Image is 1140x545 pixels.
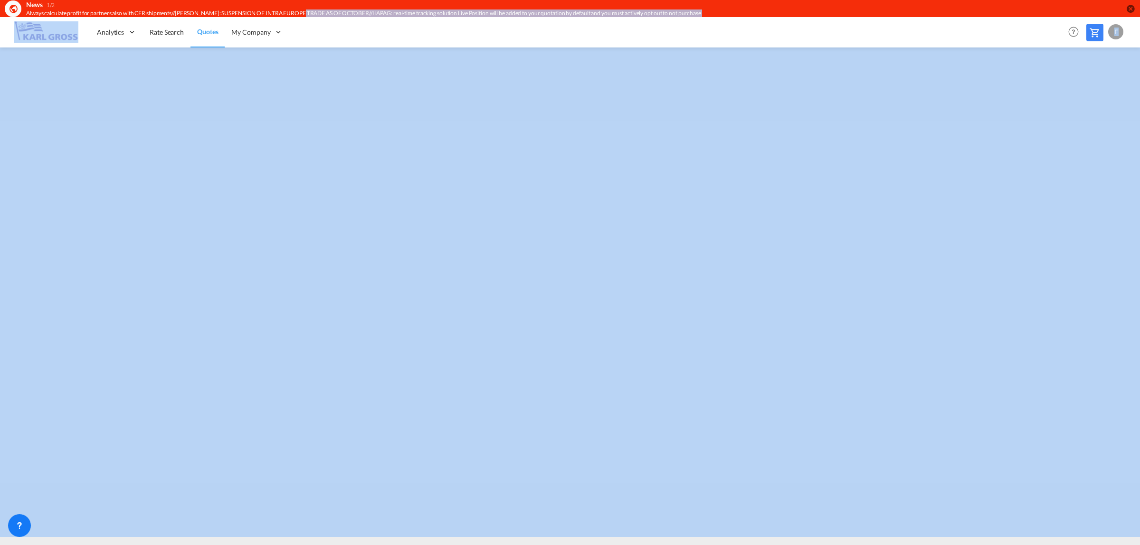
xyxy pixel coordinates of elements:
[97,28,124,37] span: Analytics
[1108,24,1123,39] div: F
[1065,24,1086,41] div: Help
[14,21,78,43] img: 3269c73066d711f095e541db4db89301.png
[143,17,190,47] a: Rate Search
[26,9,966,18] div: Always calculate profit for partners also with CFR shipments//YANG MING: SUSPENSION OF INTRA EURO...
[231,28,270,37] span: My Company
[9,4,18,13] md-icon: icon-earth
[225,17,289,47] div: My Company
[1065,24,1082,40] span: Help
[150,28,184,36] span: Rate Search
[90,17,143,47] div: Analytics
[190,17,225,47] a: Quotes
[197,28,218,36] span: Quotes
[47,1,55,9] div: 1/2
[1126,4,1135,13] button: icon-close-circle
